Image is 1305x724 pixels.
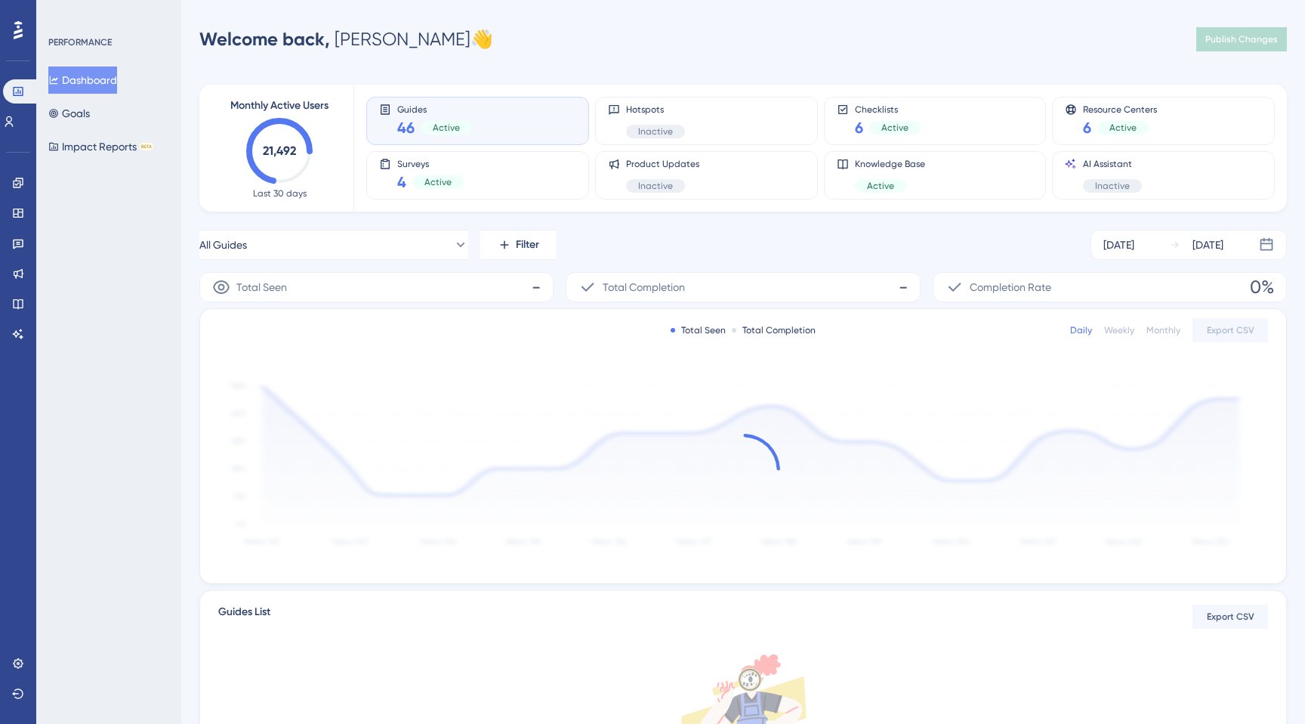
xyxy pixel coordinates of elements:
[1207,324,1254,336] span: Export CSV
[855,158,925,170] span: Knowledge Base
[1095,180,1130,192] span: Inactive
[48,133,153,160] button: Impact ReportsBETA
[638,125,673,138] span: Inactive
[199,230,468,260] button: All Guides
[140,143,153,150] div: BETA
[1104,324,1134,336] div: Weekly
[263,144,296,158] text: 21,492
[732,324,816,336] div: Total Completion
[48,36,112,48] div: PERFORMANCE
[671,324,726,336] div: Total Seen
[397,104,472,114] span: Guides
[1192,605,1268,629] button: Export CSV
[199,27,493,51] div: [PERSON_NAME] 👋
[855,117,863,138] span: 6
[626,158,699,170] span: Product Updates
[1103,236,1134,254] div: [DATE]
[480,230,556,260] button: Filter
[1207,611,1254,623] span: Export CSV
[1250,275,1274,299] span: 0%
[1205,33,1278,45] span: Publish Changes
[1083,104,1157,114] span: Resource Centers
[236,278,287,296] span: Total Seen
[970,278,1051,296] span: Completion Rate
[516,236,539,254] span: Filter
[1070,324,1092,336] div: Daily
[855,104,921,114] span: Checklists
[48,100,90,127] button: Goals
[1192,236,1223,254] div: [DATE]
[881,122,909,134] span: Active
[1083,158,1142,170] span: AI Assistant
[424,176,452,188] span: Active
[199,236,247,254] span: All Guides
[433,122,460,134] span: Active
[397,172,406,193] span: 4
[626,104,685,116] span: Hotspots
[867,180,894,192] span: Active
[532,275,541,299] span: -
[638,180,673,192] span: Inactive
[603,278,685,296] span: Total Completion
[199,28,330,50] span: Welcome back,
[218,603,270,630] span: Guides List
[1146,324,1180,336] div: Monthly
[397,117,415,138] span: 46
[1196,27,1287,51] button: Publish Changes
[899,275,908,299] span: -
[1083,117,1091,138] span: 6
[230,97,329,115] span: Monthly Active Users
[1109,122,1137,134] span: Active
[397,158,464,169] span: Surveys
[48,67,117,94] button: Dashboard
[253,187,307,200] span: Last 30 days
[1192,318,1268,342] button: Export CSV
